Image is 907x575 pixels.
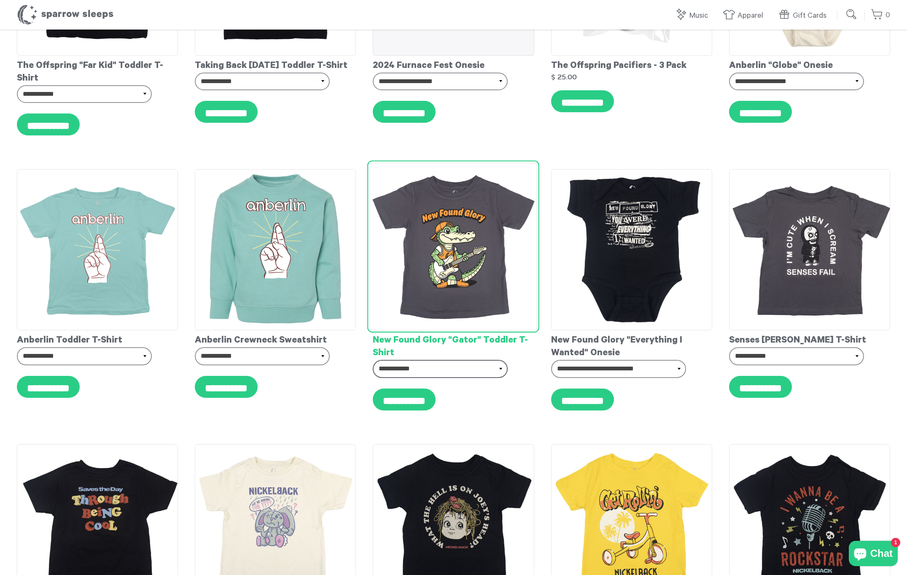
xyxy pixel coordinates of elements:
[551,169,712,330] img: NewFoundGlory-EverythingIWantedOnesie_grande.jpg
[195,169,356,330] img: Anberlin-FingersCrossed-ToddlerCrewneck_grande.jpg
[551,73,577,81] strong: $ 25.00
[729,330,890,347] div: Senses [PERSON_NAME] T-Shirt
[551,56,712,73] div: The Offspring Pacifiers - 3 Pack
[723,7,767,25] a: Apparel
[373,56,534,73] div: 2024 Furnace Fest Onesie
[195,56,356,73] div: Taking Back [DATE] Toddler T-Shirt
[551,330,712,360] div: New Found Glory "Everything I Wanted" Onesie
[729,56,890,73] div: Anberlin "Globe" Onesie
[871,6,890,24] a: 0
[846,541,900,568] inbox-online-store-chat: Shopify online store chat
[17,330,178,347] div: Anberlin Toddler T-Shirt
[370,163,537,330] img: NewFoundGlory-Gator-ToddlerT-shirt_grande.jpg
[729,169,890,332] img: SensesFail-ToddlerT-shirt_grande.jpg
[373,330,534,360] div: New Found Glory "Gator" Toddler T-Shirt
[17,56,178,85] div: The Offspring "Far Kid" Toddler T-Shirt
[843,6,860,23] input: Submit
[778,7,831,25] a: Gift Cards
[675,7,712,25] a: Music
[17,4,114,25] h1: Sparrow Sleeps
[17,169,178,330] img: Anberlin_-_Fingers_Crossed_-_Toddler_T-shirt_grande.jpg
[195,330,356,347] div: Anberlin Crewneck Sweatshirt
